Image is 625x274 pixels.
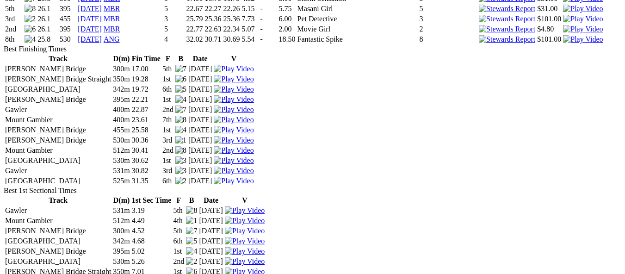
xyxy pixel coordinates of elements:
[188,85,213,94] td: [DATE]
[112,64,130,74] td: 300m
[59,25,77,34] td: 395
[225,206,265,215] img: Play Video
[188,176,213,186] td: [DATE]
[25,15,36,23] img: 2
[25,25,36,33] img: 6
[175,146,186,155] img: 8
[173,247,185,256] td: 1st
[112,85,130,94] td: 342m
[225,227,265,235] img: Play Video
[112,237,130,246] td: 342m
[223,25,241,34] td: 22.34
[188,54,213,63] th: Date
[188,166,213,175] td: [DATE]
[186,227,197,235] img: 7
[214,156,254,164] a: View replay
[78,15,102,23] a: [DATE]
[479,15,535,23] img: Stewards Report
[214,65,254,73] a: View replay
[5,14,23,24] td: 3rd
[186,206,197,215] img: 8
[131,115,161,125] td: 23.61
[112,54,130,63] th: D(m)
[37,4,58,13] td: 26.1
[112,146,130,155] td: 512m
[112,136,130,145] td: 530m
[214,167,254,175] img: Play Video
[214,95,254,103] a: View replay
[186,35,204,44] td: 32.02
[260,4,278,13] td: -
[112,156,130,165] td: 530m
[173,216,185,225] td: 4th
[175,126,186,134] img: 4
[5,25,23,34] td: 2nd
[5,136,111,145] td: [PERSON_NAME] Bridge
[162,166,174,175] td: 3rd
[214,146,254,155] img: Play Video
[214,85,254,93] img: Play Video
[5,257,111,266] td: [GEOGRAPHIC_DATA]
[225,247,265,255] a: View replay
[260,35,278,44] td: -
[112,95,130,104] td: 395m
[131,176,161,186] td: 31.35
[5,247,111,256] td: [PERSON_NAME] Bridge
[162,125,174,135] td: 1st
[112,176,130,186] td: 525m
[297,4,418,13] td: Masani Girl
[214,95,254,104] img: Play Video
[563,35,603,43] a: View replay
[112,206,130,215] td: 531m
[241,35,259,44] td: 5.54
[37,14,58,24] td: 26.1
[419,25,477,34] td: 2
[5,125,111,135] td: [PERSON_NAME] Bridge
[297,14,418,24] td: Pet Detective
[5,206,111,215] td: Gawler
[162,105,174,114] td: 2nd
[131,105,161,114] td: 22.87
[37,35,58,44] td: 25.8
[173,206,185,215] td: 5th
[175,116,186,124] img: 8
[186,196,198,205] th: B
[537,4,562,13] td: $31.00
[162,95,174,104] td: 1st
[419,4,477,13] td: 5
[214,116,254,124] img: Play Video
[563,5,603,12] a: View replay
[131,216,172,225] td: 4.49
[112,125,130,135] td: 455m
[214,85,254,93] a: View replay
[260,25,278,34] td: -
[214,136,254,144] a: View replay
[162,64,174,74] td: 5th
[25,35,36,44] img: 4
[225,217,265,225] img: Play Video
[175,65,186,73] img: 7
[419,35,477,44] td: 8
[563,5,603,13] img: Play Video
[186,217,197,225] img: 1
[5,176,111,186] td: [GEOGRAPHIC_DATA]
[537,14,562,24] td: $101.00
[4,45,621,53] div: Best Finishing Times
[104,25,120,33] a: MBR
[175,167,186,175] img: 3
[479,35,535,44] img: Stewards Report
[162,75,174,84] td: 1st
[175,177,186,185] img: 2
[78,25,102,33] a: [DATE]
[198,247,223,256] td: [DATE]
[214,177,254,185] a: View replay
[198,216,223,225] td: [DATE]
[214,75,254,83] a: View replay
[479,5,535,13] img: Stewards Report
[112,105,130,114] td: 400m
[37,25,58,34] td: 26.1
[186,4,204,13] td: 22.67
[198,226,223,236] td: [DATE]
[563,35,603,44] img: Play Video
[5,146,111,155] td: Mount Gambier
